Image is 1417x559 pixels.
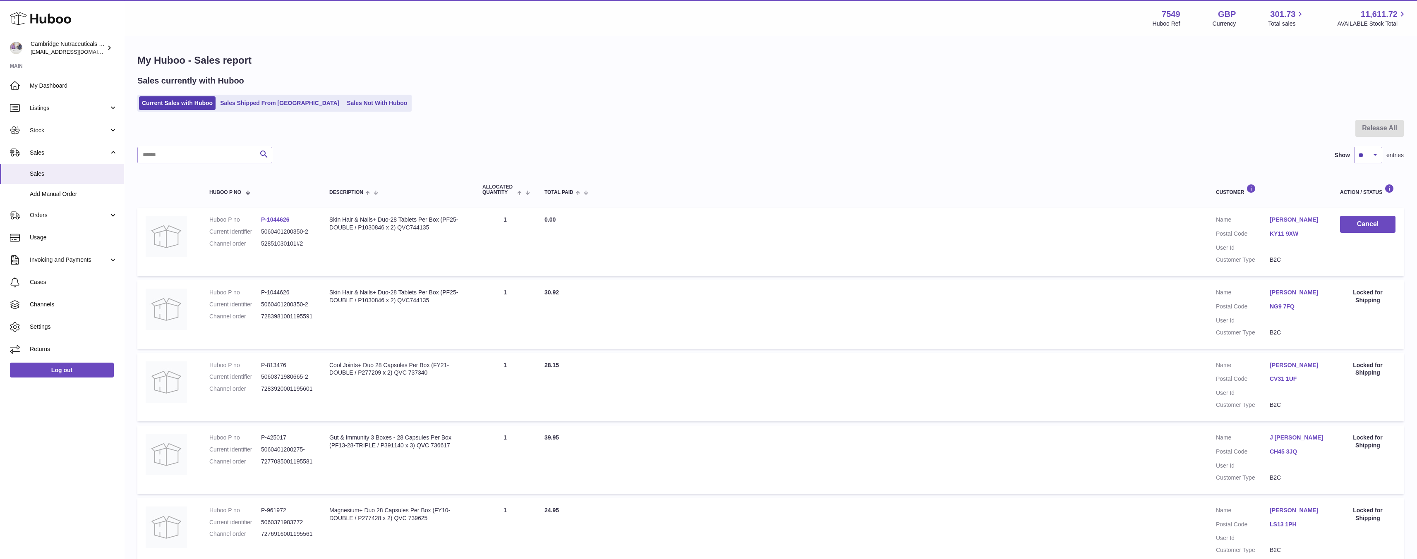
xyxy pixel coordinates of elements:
[1270,303,1323,311] a: NG9 7FQ
[261,446,313,454] dd: 5060401200275-
[1216,244,1270,252] dt: User Id
[474,353,536,422] td: 1
[209,313,261,320] dt: Channel order
[1270,361,1323,369] a: [PERSON_NAME]
[544,289,559,296] span: 30.92
[1162,9,1180,20] strong: 7549
[139,96,216,110] a: Current Sales with Huboo
[1270,289,1323,296] a: [PERSON_NAME]
[1270,521,1323,528] a: LS13 1PH
[1270,401,1323,409] dd: B2C
[31,48,122,55] span: [EMAIL_ADDRESS][DOMAIN_NAME]
[261,506,313,514] dd: P-961972
[30,323,117,331] span: Settings
[146,216,187,257] img: no-photo.jpg
[1216,506,1270,516] dt: Name
[137,54,1404,67] h1: My Huboo - Sales report
[261,313,313,320] dd: 7283981001195591
[329,361,466,377] div: Cool Joints+ Duo 28 Capsules Per Box (FY21-DOUBLE / P277209 x 2) QVC 737340
[1216,375,1270,385] dt: Postal Code
[146,289,187,330] img: no-photo.jpg
[1216,474,1270,482] dt: Customer Type
[30,234,117,241] span: Usage
[1216,216,1270,226] dt: Name
[209,434,261,442] dt: Huboo P no
[544,434,559,441] span: 39.95
[209,506,261,514] dt: Huboo P no
[261,216,290,223] a: P-1044626
[1340,506,1395,522] div: Locked for Shipping
[30,149,109,157] span: Sales
[1335,151,1350,159] label: Show
[1216,389,1270,397] dt: User Id
[30,211,109,219] span: Orders
[1340,434,1395,449] div: Locked for Shipping
[261,518,313,526] dd: 5060371983772
[1216,448,1270,458] dt: Postal Code
[1218,9,1236,20] strong: GBP
[209,446,261,454] dt: Current identifier
[146,361,187,403] img: no-photo.jpg
[329,216,466,232] div: Skin Hair & Nails+ Duo-28 Tablets Per Box (PF25-DOUBLE / P1030846 x 2) QVC744135
[30,190,117,198] span: Add Manual Order
[1340,289,1395,304] div: Locked for Shipping
[1216,546,1270,554] dt: Customer Type
[1216,361,1270,371] dt: Name
[1361,9,1398,20] span: 11,611.72
[1270,506,1323,514] a: [PERSON_NAME]
[261,240,313,248] dd: 52851030101#2
[544,216,556,223] span: 0.00
[1340,184,1395,195] div: Action / Status
[1216,462,1270,470] dt: User Id
[1216,521,1270,530] dt: Postal Code
[1337,20,1407,28] span: AVAILABLE Stock Total
[1216,230,1270,240] dt: Postal Code
[1270,329,1323,337] dd: B2C
[1216,401,1270,409] dt: Customer Type
[1270,375,1323,383] a: CV31 1UF
[474,208,536,276] td: 1
[209,361,261,369] dt: Huboo P no
[261,458,313,466] dd: 7277085001195581
[209,228,261,236] dt: Current identifier
[209,216,261,224] dt: Huboo P no
[1216,317,1270,325] dt: User Id
[30,345,117,353] span: Returns
[1216,256,1270,264] dt: Customer Type
[1216,434,1270,444] dt: Name
[209,190,241,195] span: Huboo P no
[1340,361,1395,377] div: Locked for Shipping
[1386,151,1404,159] span: entries
[30,82,117,90] span: My Dashboard
[329,434,466,449] div: Gut & Immunity 3 Boxes - 28 Capsules Per Box (PF13-28-TRIPLE / P391140 x 3) QVC 736617
[1216,303,1270,313] dt: Postal Code
[261,228,313,236] dd: 5060401200350-2
[261,361,313,369] dd: P-813476
[482,184,515,195] span: ALLOCATED Quantity
[30,301,117,308] span: Channels
[1340,216,1395,233] button: Cancel
[1270,546,1323,554] dd: B2C
[30,170,117,178] span: Sales
[1270,434,1323,442] a: J [PERSON_NAME]
[209,373,261,381] dt: Current identifier
[1270,230,1323,238] a: KY11 9XW
[1216,329,1270,337] dt: Customer Type
[474,425,536,494] td: 1
[209,385,261,393] dt: Channel order
[10,42,22,54] img: qvc@camnutra.com
[261,530,313,538] dd: 7276916001195561
[1270,9,1295,20] span: 301.73
[31,40,105,56] div: Cambridge Nutraceuticals Ltd
[1270,216,1323,224] a: [PERSON_NAME]
[217,96,342,110] a: Sales Shipped From [GEOGRAPHIC_DATA]
[261,301,313,308] dd: 5060401200350-2
[209,301,261,308] dt: Current identifier
[1270,474,1323,482] dd: B2C
[1268,20,1305,28] span: Total sales
[209,240,261,248] dt: Channel order
[1337,9,1407,28] a: 11,611.72 AVAILABLE Stock Total
[1153,20,1180,28] div: Huboo Ref
[544,190,573,195] span: Total paid
[1270,448,1323,456] a: CH45 3JQ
